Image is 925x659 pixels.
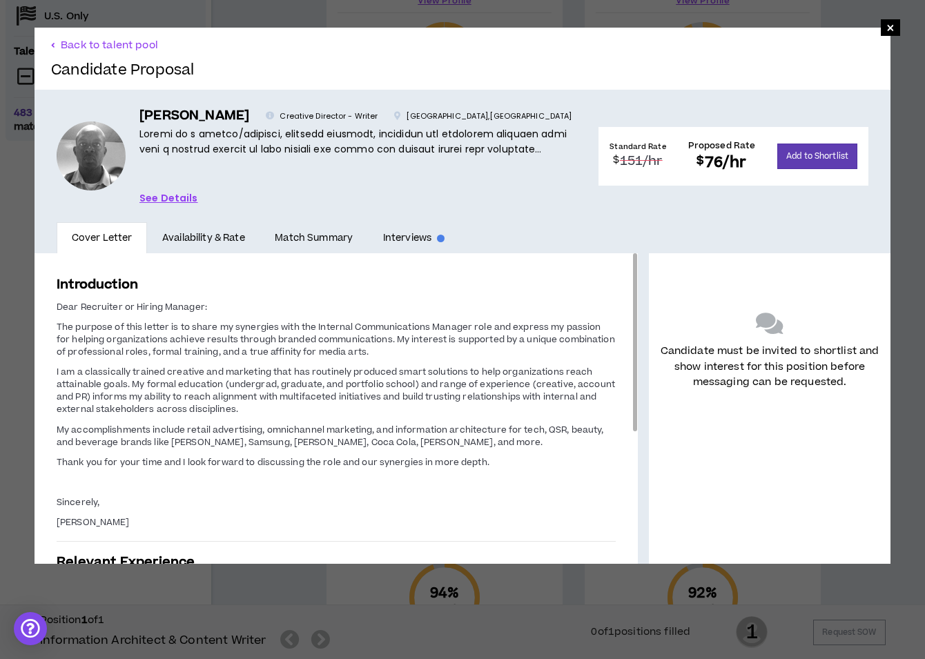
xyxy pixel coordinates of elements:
[697,153,704,169] sup: $
[57,456,489,469] span: Thank you for your time and I look forward to discussing the role and our synergies in more depth.
[14,612,47,645] div: Open Intercom Messenger
[610,141,665,152] h4: Standard Rate
[368,222,460,254] a: Interviews
[139,106,249,126] h5: [PERSON_NAME]
[139,126,576,157] p: Loremi do s ametco/adipisci, elitsedd eiusmodt, incididun utl etdolorem aliquaen admi veni q nost...
[57,121,126,190] div: Keanon P.
[620,152,663,170] span: 151 /hr
[51,39,158,52] button: Back to talent pool
[57,275,616,294] h3: Introduction
[57,516,130,529] span: [PERSON_NAME]
[660,344,879,390] p: Candidate must be invited to shortlist and show interest for this position before messaging can b...
[57,553,616,571] h3: Relevant Experience
[260,222,368,254] a: Match Summary
[777,144,857,169] button: Add to Shortlist
[613,153,619,167] sup: $
[57,301,207,313] span: Dear Recruiter or Hiring Manager:
[886,19,895,36] span: ×
[51,62,195,79] h2: Candidate Proposal
[57,366,615,415] span: I am a classically trained creative and marketing that has routinely produced smart solutions to ...
[57,222,147,254] a: Cover Letter
[394,110,572,123] p: [GEOGRAPHIC_DATA] , [GEOGRAPHIC_DATA]
[139,190,198,206] a: See Details
[688,139,756,152] h4: Proposed Rate
[57,424,604,449] span: My accomplishments include retail advertising, omnichannel marketing, and information architectur...
[266,110,378,123] p: Creative Director - Writer
[147,222,260,254] a: Availability & Rate
[57,321,615,358] span: The purpose of this letter is to share my synergies with the Internal Communications Manager role...
[57,496,99,509] span: Sincerely,
[688,152,756,173] h2: 76 /hr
